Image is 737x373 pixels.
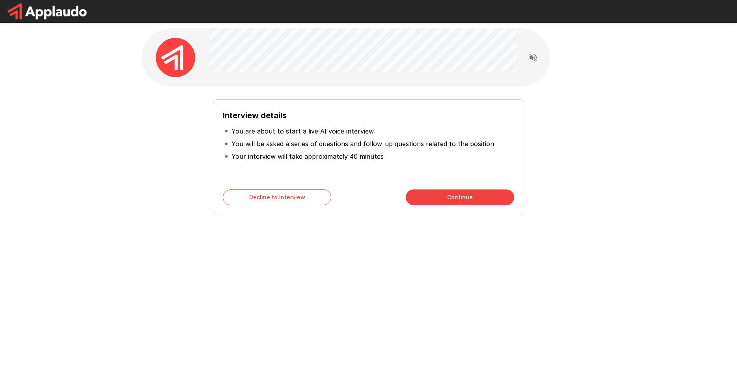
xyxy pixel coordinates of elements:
button: Continue [406,189,514,205]
p: You are about to start a live AI voice interview [231,126,374,136]
button: Decline to Interview [223,189,331,205]
button: Read questions aloud [525,50,541,65]
p: Your interview will take approximately 40 minutes [231,152,384,161]
img: applaudo_avatar.png [156,38,195,77]
b: Interview details [223,111,287,120]
p: You will be asked a series of questions and follow-up questions related to the position [231,139,494,148]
